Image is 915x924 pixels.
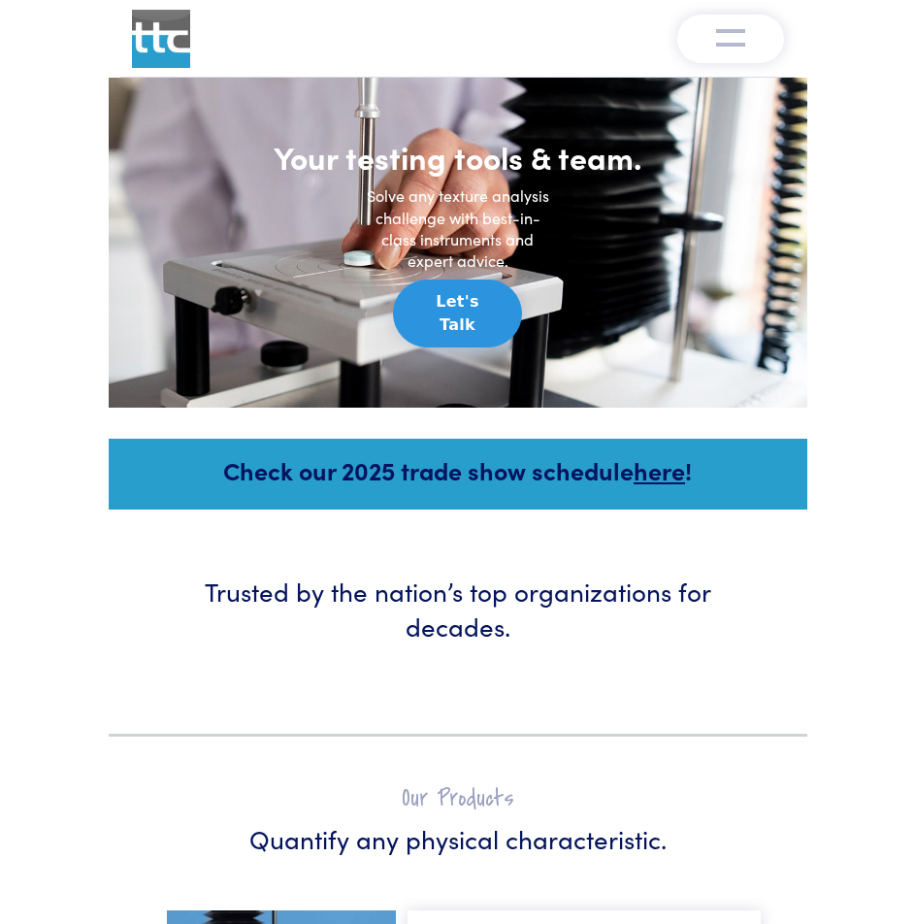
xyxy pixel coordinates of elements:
a: Trusted by the nation’s top organizations for decades. [120,510,796,737]
h2: Our Products [167,783,749,813]
button: Let's Talk [393,280,522,347]
img: ttc_logo_1x1_v1.0.png [132,10,190,68]
h3: Quantify any physical characteristic. [167,821,749,856]
button: Toggle navigation [677,15,784,63]
img: menu-v1.0.png [716,24,745,48]
h6: Solve any texture analysis challenge with best-in-class instruments and expert advice. [361,184,555,272]
h1: Your testing tools & team. [264,138,652,177]
h3: Trusted by the nation’s top organizations for decades. [167,574,749,644]
h5: Check our 2025 trade show schedule ! [135,453,781,487]
a: here [634,453,685,487]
